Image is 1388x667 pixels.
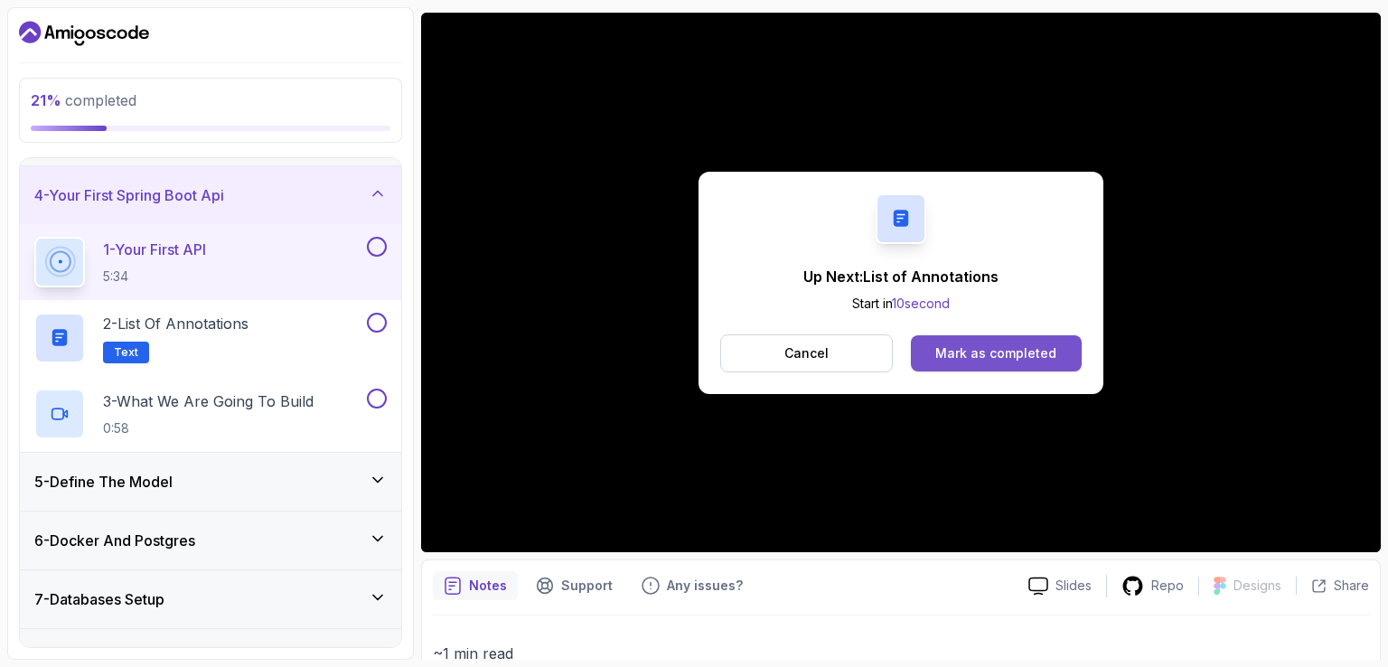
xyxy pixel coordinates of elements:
[103,390,314,412] p: 3 - What We Are Going To Build
[20,453,401,511] button: 5-Define The Model
[34,237,387,287] button: 1-Your First API5:34
[892,296,950,311] span: 10 second
[667,577,743,595] p: Any issues?
[784,344,829,362] p: Cancel
[935,344,1056,362] div: Mark as completed
[1055,577,1092,595] p: Slides
[561,577,613,595] p: Support
[103,313,249,334] p: 2 - List of Annotations
[31,91,61,109] span: 21 %
[34,389,387,439] button: 3-What We Are Going To Build0:58
[803,295,999,313] p: Start in
[19,19,149,48] a: Dashboard
[103,239,206,260] p: 1 - Your First API
[103,268,206,286] p: 5:34
[20,166,401,224] button: 4-Your First Spring Boot Api
[1014,577,1106,596] a: Slides
[103,419,314,437] p: 0:58
[433,571,518,600] button: notes button
[20,570,401,628] button: 7-Databases Setup
[803,266,999,287] p: Up Next: List of Annotations
[911,335,1082,371] button: Mark as completed
[34,184,224,206] h3: 4 - Your First Spring Boot Api
[1107,575,1198,597] a: Repo
[525,571,624,600] button: Support button
[34,588,164,610] h3: 7 - Databases Setup
[433,641,1369,666] p: ~1 min read
[421,13,1381,552] iframe: 1 - Your First API
[469,577,507,595] p: Notes
[720,334,893,372] button: Cancel
[34,313,387,363] button: 2-List of AnnotationsText
[1296,577,1369,595] button: Share
[1233,577,1281,595] p: Designs
[34,471,173,493] h3: 5 - Define The Model
[114,345,138,360] span: Text
[20,512,401,569] button: 6-Docker And Postgres
[1151,577,1184,595] p: Repo
[34,530,195,551] h3: 6 - Docker And Postgres
[631,571,754,600] button: Feedback button
[1334,577,1369,595] p: Share
[31,91,136,109] span: completed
